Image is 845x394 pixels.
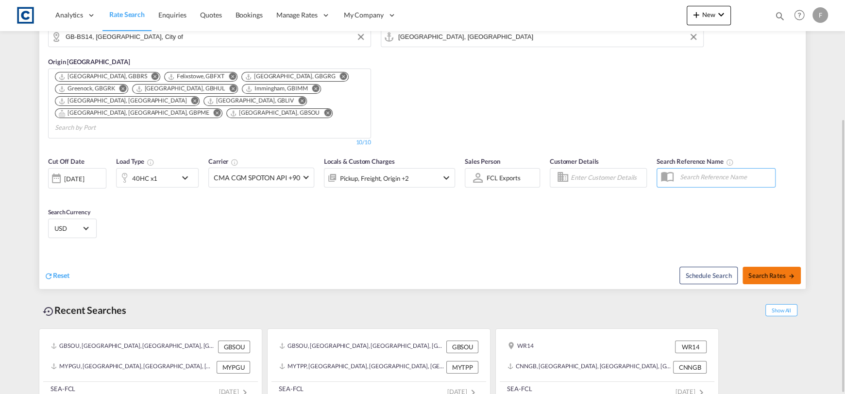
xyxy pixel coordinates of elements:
[236,11,263,19] span: Bookings
[691,11,727,18] span: New
[440,172,452,184] md-icon: icon-chevron-down
[116,168,199,188] div: 40HC x1icon-chevron-down
[168,72,226,81] div: Press delete to remove this chip.
[679,267,738,284] button: Note: By default Schedule search will only considerorigin ports, destination ports and cut off da...
[324,168,455,188] div: Pickup Freight Origin Origin Custom Factory Stuffingicon-chevron-down
[673,361,707,374] div: CNNGB
[158,11,186,19] span: Enquiries
[48,168,106,188] div: [DATE]
[66,30,366,44] input: Search by Door
[217,361,250,374] div: MYPGU
[58,109,211,117] div: Press delete to remove this chip.
[200,11,221,19] span: Quotes
[675,170,775,184] input: Search Reference Name
[222,72,237,82] button: Remove
[276,10,318,20] span: Manage Rates
[58,72,147,81] div: Bristol, GBBRS
[487,174,521,182] div: FCL Exports
[318,109,332,119] button: Remove
[207,97,294,105] div: Liverpool, GBLIV
[147,158,154,166] md-icon: icon-information-outline
[245,72,336,81] div: Grangemouth, GBGRG
[48,157,84,165] span: Cut Off Date
[48,58,130,66] span: Origin [GEOGRAPHIC_DATA]
[324,157,395,165] span: Locals & Custom Charges
[179,172,196,184] md-icon: icon-chevron-down
[218,341,250,353] div: GBSOU
[208,157,238,165] span: Carrier
[686,30,701,44] button: Clear Input
[214,173,300,183] span: CMA CGM SPOTON API +90
[207,97,296,105] div: Press delete to remove this chip.
[58,85,117,93] div: Press delete to remove this chip.
[550,157,599,165] span: Customer Details
[39,299,130,321] div: Recent Searches
[355,138,371,147] div: 10/10
[507,361,671,374] div: CNNGB, Ningbo, China, Greater China & Far East Asia, Asia Pacific
[687,6,731,25] button: icon-plus 400-fgNewicon-chevron-down
[58,97,186,105] div: London Gateway Port, GBLGP
[691,9,702,20] md-icon: icon-plus 400-fg
[116,157,154,165] span: Load Type
[381,27,703,47] md-input-container: Jebel Ali, AEJEA
[223,85,237,94] button: Remove
[812,7,828,23] div: F
[486,171,522,185] md-select: Sales Person: FCL Exports
[15,4,36,26] img: 1fdb9190129311efbfaf67cbb4249bed.jpeg
[675,341,707,353] div: WR14
[765,304,797,316] span: Show All
[48,187,55,200] md-datepicker: Select
[53,69,366,136] md-chips-wrap: Chips container. Use arrow keys to select chips.
[109,10,145,18] span: Rate Search
[245,72,338,81] div: Press delete to remove this chip.
[344,10,384,20] span: My Company
[292,97,306,106] button: Remove
[507,341,534,353] div: WR14
[55,120,147,136] input: Chips input.
[51,384,75,393] div: SEA-FCL
[64,174,84,183] div: [DATE]
[446,361,478,374] div: MYTPP
[49,27,371,47] md-input-container: GB-BS14, Bristol, City of
[145,72,160,82] button: Remove
[51,341,216,353] div: GBSOU, Southampton, United Kingdom, GB & Ireland, Europe
[230,109,320,117] div: Southampton, GBSOU
[185,97,199,106] button: Remove
[334,72,348,82] button: Remove
[748,272,795,279] span: Search Rates
[743,267,801,284] button: Search Ratesicon-arrow-right
[279,361,444,374] div: MYTPP, Tanjung Pelepas, Malaysia, South East Asia, Asia Pacific
[58,109,209,117] div: Portsmouth, HAM, GBPME
[398,30,698,44] input: Search by Port
[135,85,225,93] div: Hull, GBHUL
[446,341,478,353] div: GBSOU
[231,158,238,166] md-icon: The selected Trucker/Carrierwill be displayed in the rate results If the rates are from another f...
[657,157,734,165] span: Search Reference Name
[306,85,321,94] button: Remove
[44,272,53,280] md-icon: icon-refresh
[507,384,532,393] div: SEA-FCL
[58,72,149,81] div: Press delete to remove this chip.
[55,10,83,20] span: Analytics
[571,171,643,185] input: Enter Customer Details
[791,7,812,24] div: Help
[775,11,785,21] md-icon: icon-magnify
[44,271,69,281] div: icon-refreshReset
[51,361,214,374] div: MYPGU, Pasir Gudang, Johor, Malaysia, South East Asia, Asia Pacific
[354,30,368,44] button: Clear Input
[135,85,227,93] div: Press delete to remove this chip.
[207,109,222,119] button: Remove
[53,271,69,279] span: Reset
[168,72,224,81] div: Felixstowe, GBFXT
[726,158,734,166] md-icon: Your search will be saved by the below given name
[279,384,304,393] div: SEA-FCL
[791,7,808,23] span: Help
[43,306,54,317] md-icon: icon-backup-restore
[48,208,90,216] span: Search Currency
[230,109,322,117] div: Press delete to remove this chip.
[132,171,157,185] div: 40HC x1
[245,85,307,93] div: Immingham, GBIMM
[465,157,500,165] span: Sales Person
[775,11,785,25] div: icon-magnify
